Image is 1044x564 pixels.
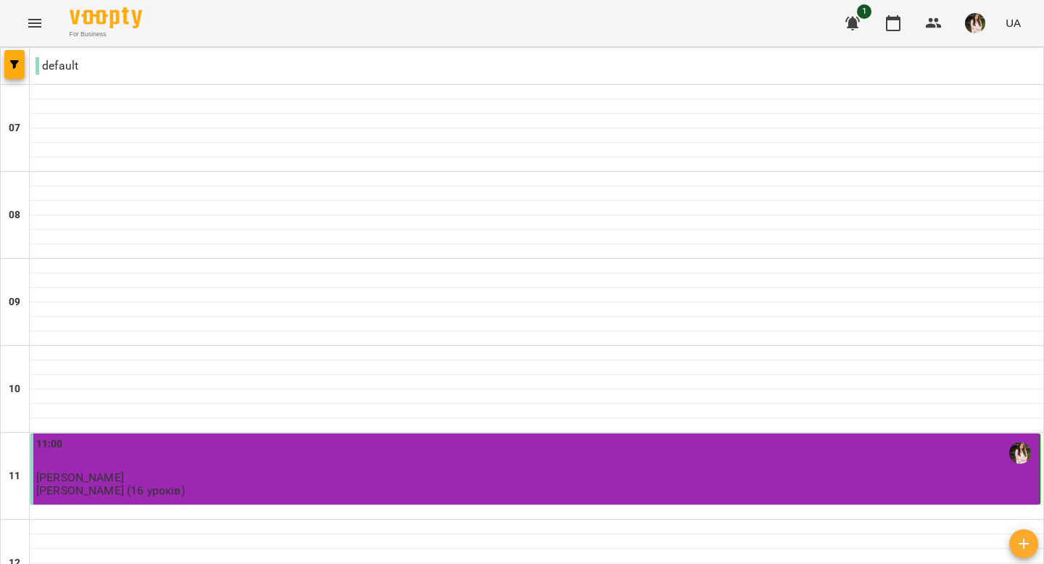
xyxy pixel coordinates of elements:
button: Створити урок [1009,529,1038,558]
span: For Business [70,30,142,39]
h6: 11 [9,468,20,484]
h6: 07 [9,120,20,136]
img: Voopty Logo [70,7,142,28]
h6: 08 [9,207,20,223]
span: UA [1006,15,1021,30]
button: UA [1000,9,1027,36]
img: 0c816b45d4ae52af7ed0235fc7ac0ba2.jpg [965,13,985,33]
span: 1 [857,4,871,19]
h6: 10 [9,381,20,397]
label: 11:00 [36,436,63,452]
span: [PERSON_NAME] [36,470,124,484]
h6: 09 [9,294,20,310]
img: Аліна Сілко [1009,442,1031,464]
p: default [36,57,78,75]
p: [PERSON_NAME] (16 уроків) [36,484,185,497]
button: Menu [17,6,52,41]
